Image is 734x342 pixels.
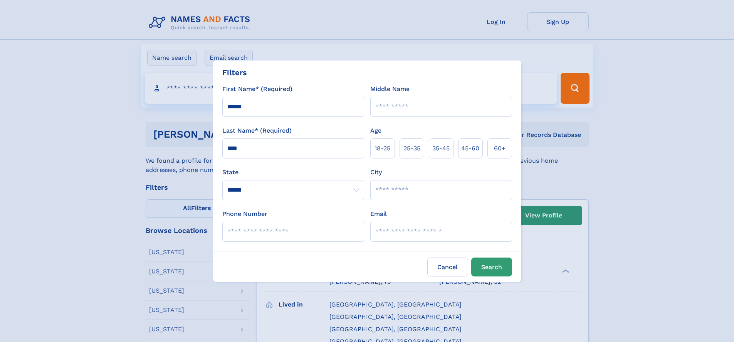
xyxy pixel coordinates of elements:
[403,144,420,153] span: 25‑35
[222,209,267,219] label: Phone Number
[222,168,364,177] label: State
[471,258,512,276] button: Search
[432,144,450,153] span: 35‑45
[461,144,479,153] span: 45‑60
[370,84,410,94] label: Middle Name
[375,144,390,153] span: 18‑25
[427,258,468,276] label: Cancel
[370,126,381,135] label: Age
[370,168,382,177] label: City
[222,126,292,135] label: Last Name* (Required)
[222,84,292,94] label: First Name* (Required)
[222,67,247,78] div: Filters
[494,144,506,153] span: 60+
[370,209,387,219] label: Email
